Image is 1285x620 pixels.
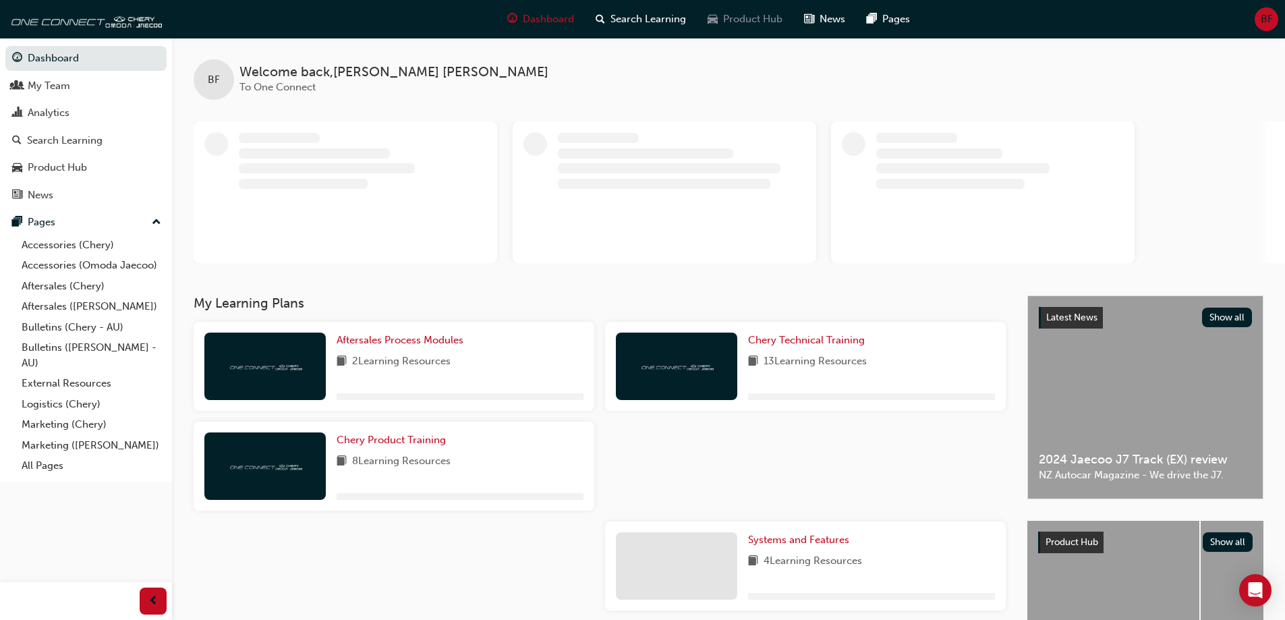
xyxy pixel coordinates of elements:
span: Chery Technical Training [748,334,865,346]
span: Pages [882,11,910,27]
a: Chery Technical Training [748,333,870,348]
span: search-icon [596,11,605,28]
a: Aftersales (Chery) [16,276,167,297]
span: BF [208,72,220,88]
button: Show all [1203,532,1253,552]
a: Product HubShow all [1038,532,1253,553]
span: Systems and Features [748,534,849,546]
a: Bulletins ([PERSON_NAME] - AU) [16,337,167,373]
a: External Resources [16,373,167,394]
span: chart-icon [12,107,22,119]
a: Marketing (Chery) [16,414,167,435]
img: oneconnect [228,360,302,372]
span: 13 Learning Resources [764,354,867,370]
span: news-icon [12,190,22,202]
span: pages-icon [867,11,877,28]
a: Latest NewsShow all [1039,307,1252,329]
a: Accessories (Chery) [16,235,167,256]
img: oneconnect [228,459,302,472]
a: news-iconNews [793,5,856,33]
div: News [28,188,53,203]
a: Dashboard [5,46,167,71]
a: Aftersales ([PERSON_NAME]) [16,296,167,317]
span: Aftersales Process Modules [337,334,463,346]
a: Logistics (Chery) [16,394,167,415]
button: BF [1255,7,1278,31]
span: News [820,11,845,27]
a: News [5,183,167,208]
span: guage-icon [12,53,22,65]
span: book-icon [337,453,347,470]
a: Bulletins (Chery - AU) [16,317,167,338]
a: Product Hub [5,155,167,180]
img: oneconnect [7,5,162,32]
span: news-icon [804,11,814,28]
span: up-icon [152,214,161,231]
span: book-icon [748,553,758,570]
span: To One Connect [239,81,316,93]
a: Search Learning [5,128,167,153]
span: book-icon [748,354,758,370]
span: Latest News [1046,312,1097,323]
span: prev-icon [148,593,159,610]
button: Pages [5,210,167,235]
a: Accessories (Omoda Jaecoo) [16,255,167,276]
span: 4 Learning Resources [764,553,862,570]
span: 8 Learning Resources [352,453,451,470]
div: Open Intercom Messenger [1239,574,1272,607]
a: Chery Product Training [337,432,451,448]
span: car-icon [708,11,718,28]
div: Analytics [28,105,69,121]
a: Marketing ([PERSON_NAME]) [16,435,167,456]
a: pages-iconPages [856,5,921,33]
span: guage-icon [507,11,517,28]
a: search-iconSearch Learning [585,5,697,33]
span: Chery Product Training [337,434,446,446]
span: Product Hub [723,11,782,27]
a: car-iconProduct Hub [697,5,793,33]
a: guage-iconDashboard [496,5,585,33]
button: Show all [1202,308,1253,327]
button: DashboardMy TeamAnalyticsSearch LearningProduct HubNews [5,43,167,210]
div: Search Learning [27,133,103,148]
h3: My Learning Plans [194,295,1006,311]
div: My Team [28,78,70,94]
span: car-icon [12,162,22,174]
span: Product Hub [1046,536,1098,548]
a: Systems and Features [748,532,855,548]
span: BF [1261,11,1273,27]
span: Search Learning [610,11,686,27]
span: Dashboard [523,11,574,27]
div: Pages [28,215,55,230]
span: Welcome back , [PERSON_NAME] [PERSON_NAME] [239,65,548,80]
a: Latest NewsShow all2024 Jaecoo J7 Track (EX) reviewNZ Autocar Magazine - We drive the J7. [1027,295,1263,499]
span: search-icon [12,135,22,147]
span: book-icon [337,354,347,370]
span: 2 Learning Resources [352,354,451,370]
img: oneconnect [639,360,714,372]
a: Analytics [5,101,167,125]
div: Product Hub [28,160,87,175]
a: My Team [5,74,167,98]
a: All Pages [16,455,167,476]
span: pages-icon [12,217,22,229]
span: NZ Autocar Magazine - We drive the J7. [1039,468,1252,483]
span: people-icon [12,80,22,92]
a: Aftersales Process Modules [337,333,469,348]
span: 2024 Jaecoo J7 Track (EX) review [1039,452,1252,468]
